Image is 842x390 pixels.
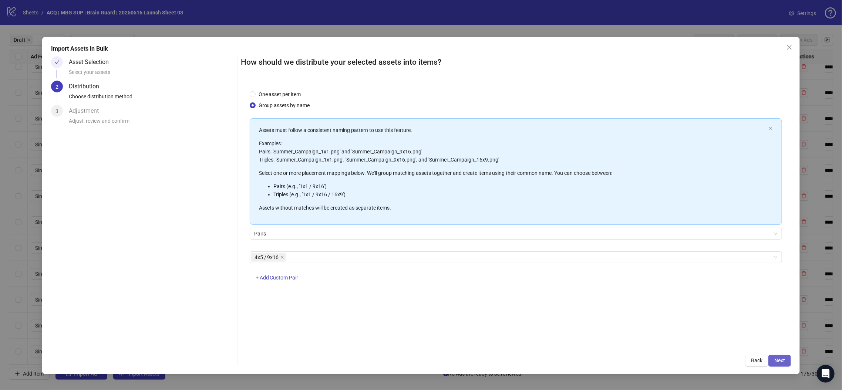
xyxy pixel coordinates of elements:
[69,56,115,68] div: Asset Selection
[54,60,60,65] span: check
[259,204,766,212] p: Assets without matches will be created as separate items.
[751,357,762,363] span: Back
[256,275,299,281] span: + Add Custom Pair
[256,101,313,109] span: Group assets by name
[787,44,792,50] span: close
[69,105,105,117] div: Adjustment
[774,357,785,363] span: Next
[259,126,766,134] p: Assets must follow a consistent naming pattern to use this feature.
[768,355,791,367] button: Next
[256,90,304,98] span: One asset per item
[274,182,766,190] li: Pairs (e.g., '1x1 / 9x16')
[255,253,279,261] span: 4x5 / 9x16
[69,81,105,92] div: Distribution
[254,228,778,239] span: Pairs
[251,253,286,262] span: 4x5 / 9x16
[250,272,304,284] button: + Add Custom Pair
[55,84,58,90] span: 2
[69,117,235,129] div: Adjust, review and confirm
[274,190,766,199] li: Triples (e.g., '1x1 / 9x16 / 16x9')
[745,355,768,367] button: Back
[817,365,835,383] div: Open Intercom Messenger
[55,108,58,114] span: 3
[69,92,235,105] div: Choose distribution method
[784,41,795,53] button: Close
[69,68,235,81] div: Select your assets
[280,255,284,259] span: close
[768,126,773,131] button: close
[259,139,766,164] p: Examples: Pairs: 'Summer_Campaign_1x1.png' and 'Summer_Campaign_9x16.png' Triples: 'Summer_Campai...
[259,169,766,177] p: Select one or more placement mappings below. We'll group matching assets together and create item...
[241,56,791,68] h2: How should we distribute your selected assets into items?
[51,44,791,53] div: Import Assets in Bulk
